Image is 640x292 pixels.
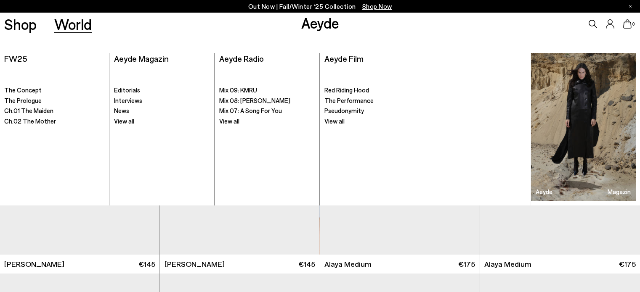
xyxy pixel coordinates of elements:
[324,259,372,269] span: Alaya Medium
[219,117,239,125] span: View all
[324,86,421,95] a: Red Riding Hood
[4,97,105,105] a: The Prologue
[219,86,257,94] span: Mix 09: KMRU
[219,86,315,95] a: Mix 09: KMRU
[324,107,364,114] span: Pseudonymity
[536,189,552,195] h3: Aeyde
[219,53,264,63] a: Aeyde Radio
[4,17,37,32] a: Shop
[4,97,42,104] span: The Prologue
[114,86,140,94] span: Editorials
[484,259,531,269] span: Alaya Medium
[114,97,210,105] a: Interviews
[114,117,210,126] a: View all
[160,255,319,274] a: [PERSON_NAME] €145
[4,86,105,95] a: The Concept
[619,259,636,269] span: €175
[608,189,631,195] h3: Magazin
[324,86,369,94] span: Red Riding Hood
[320,255,480,274] a: Alaya Medium €175
[531,53,636,201] a: Aeyde Magazin
[480,255,640,274] a: Alaya Medium €175
[324,107,421,115] a: Pseudonymity
[219,117,315,126] a: View all
[248,1,392,12] p: Out Now | Fall/Winter ‘25 Collection
[458,259,475,269] span: €175
[301,14,339,32] a: Aeyde
[4,107,53,114] span: Ch.01 The Maiden
[114,97,142,104] span: Interviews
[324,97,421,105] a: The Performance
[531,53,636,201] img: ROCHE_PS25_D1_Danielle04_1_5ad3d6fc-07e8-4236-8cdd-f10241b30207_900x.jpg
[138,259,155,269] span: €145
[324,117,345,125] span: View all
[4,117,56,125] span: Ch.02 The Mother
[4,53,27,63] a: FW25
[4,117,105,126] a: Ch.02 The Mother
[114,107,210,115] a: News
[219,107,315,115] a: Mix 07: A Song For You
[4,107,105,115] a: Ch.01 The Maiden
[114,107,129,114] span: News
[165,259,225,269] span: [PERSON_NAME]
[623,19,632,29] a: 0
[362,3,392,10] span: Navigate to /collections/new-in
[324,117,421,126] a: View all
[219,97,315,105] a: Mix 08: [PERSON_NAME]
[114,53,169,63] a: Aeyde Magazin
[324,53,364,63] a: Aeyde Film
[324,97,374,104] span: The Performance
[114,117,134,125] span: View all
[298,259,315,269] span: €145
[219,97,290,104] span: Mix 08: [PERSON_NAME]
[54,17,92,32] a: World
[4,259,64,269] span: [PERSON_NAME]
[4,86,42,94] span: The Concept
[114,86,210,95] a: Editorials
[219,107,282,114] span: Mix 07: A Song For You
[632,22,636,26] span: 0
